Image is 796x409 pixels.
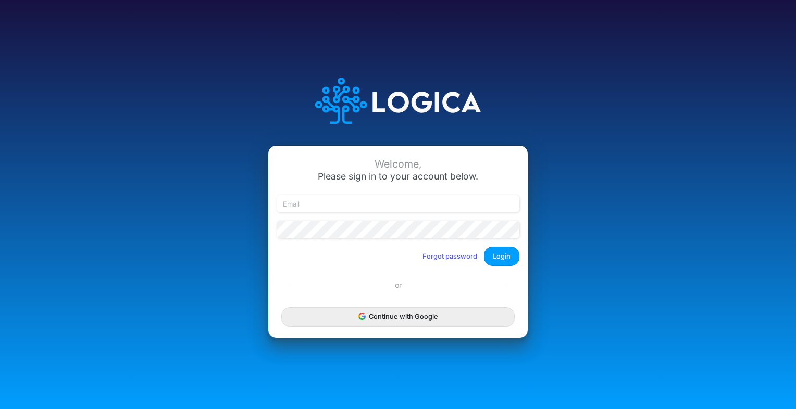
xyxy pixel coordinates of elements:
button: Login [484,247,519,266]
button: Forgot password [416,248,484,265]
span: Please sign in to your account below. [318,171,478,182]
button: Continue with Google [281,307,515,326]
div: Welcome, [277,158,519,170]
input: Email [277,195,519,213]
